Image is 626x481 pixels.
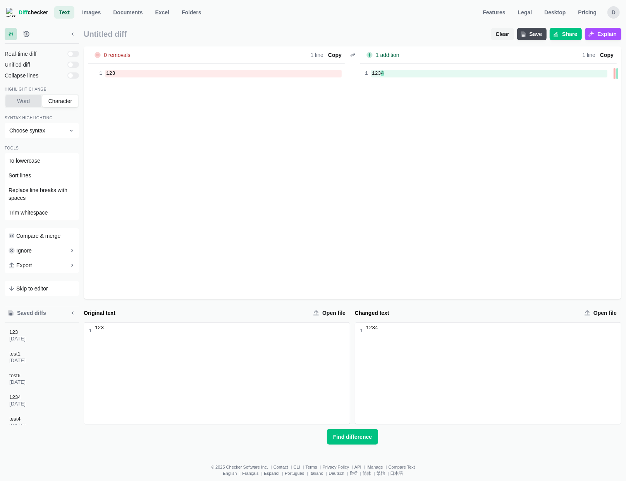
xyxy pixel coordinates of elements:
[177,6,206,19] button: Folders
[329,471,344,476] a: Deutsch
[89,327,92,335] div: 1
[494,30,511,38] span: Clear
[325,50,345,60] button: Copy
[5,95,41,107] button: Word
[491,28,514,40] button: Clear
[5,168,78,182] button: Sort lines
[5,258,78,272] button: Export
[516,9,534,16] span: Legal
[585,28,621,40] button: Explain
[108,6,147,19] a: Documents
[9,127,65,134] span: Choose syntax
[5,282,78,295] button: Skip to editor
[223,471,237,476] a: English
[310,471,323,476] a: Italiano
[180,9,203,16] span: Folders
[47,97,74,105] span: Character
[311,52,323,58] span: 1 line
[607,6,620,19] button: D
[327,429,378,445] button: Find difference
[478,6,510,19] a: Features
[5,206,78,220] button: Trim whitespace
[9,157,40,165] span: To lowercase
[54,6,74,19] a: Text
[528,30,544,38] span: Save
[5,50,64,58] span: Real-time diff
[15,97,31,105] span: Word
[390,471,403,476] a: 日本語
[106,70,115,76] span: 123
[5,28,17,40] button: Settings tab
[5,72,64,79] span: Collapse lines
[5,183,78,205] button: Replace line breaks with spaces
[561,30,579,38] span: Share
[67,28,79,40] button: Minimize sidebar
[581,307,621,319] label: Changed text upload
[77,6,105,19] a: Images
[310,307,350,319] label: Original text upload
[540,6,570,19] a: Desktop
[5,61,64,69] span: Unified diff
[596,30,618,38] span: Explain
[577,9,598,16] span: Pricing
[517,28,547,40] button: Save
[84,309,307,317] label: Original text
[5,369,79,388] button: test6[DATE]
[360,327,363,335] div: 1
[5,87,79,93] div: Highlight change
[9,186,75,202] span: Replace line breaks with spaces
[5,123,79,138] button: Choose syntax
[16,261,32,269] span: Export
[355,309,578,317] label: Changed text
[363,471,371,476] a: 简体
[84,30,488,39] span: Untitled diff
[374,52,401,58] span: 1 addition
[95,324,350,332] div: 123
[543,9,567,16] span: Desktop
[5,154,78,168] button: To lowercase
[354,465,361,469] a: API
[598,51,615,59] span: Copy
[9,351,77,357] span: test1
[16,285,48,292] span: Skip to editor
[363,323,621,424] div: Changed text input
[242,471,258,476] a: Français
[332,433,373,441] span: Find difference
[5,146,79,152] div: Tools
[348,50,357,60] button: Swap diffs
[102,52,132,58] span: 0 removals
[367,465,383,469] a: iManage
[19,9,48,16] span: checker
[9,373,77,378] span: test6
[5,326,79,344] button: 123[DATE]
[592,309,618,317] span: Open file
[9,402,77,406] span: [DATE]
[574,6,601,19] a: Pricing
[5,391,79,409] button: 1234[DATE]
[92,323,350,424] div: Original text input
[273,465,288,469] a: Contact
[42,95,78,107] button: Character
[57,9,71,16] span: Text
[366,324,621,332] div: 1234
[321,309,347,317] span: Open file
[285,471,304,476] a: Português
[327,51,343,59] span: Copy
[16,232,60,240] span: Compare & merge
[5,412,79,431] button: test4[DATE]
[9,423,77,428] span: [DATE]
[294,465,300,469] a: CLI
[9,394,77,400] span: 1234
[9,172,31,179] span: Sort lines
[112,9,144,16] span: Documents
[323,465,349,469] a: Privacy Policy
[264,471,279,476] a: Español
[6,8,15,17] img: Diffchecker logo
[16,247,32,254] span: Ignore
[377,471,385,476] a: 繁體
[350,471,357,476] a: हिन्दी
[583,52,595,58] span: 1 line
[5,244,78,258] button: Ignore
[154,9,171,16] span: Excel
